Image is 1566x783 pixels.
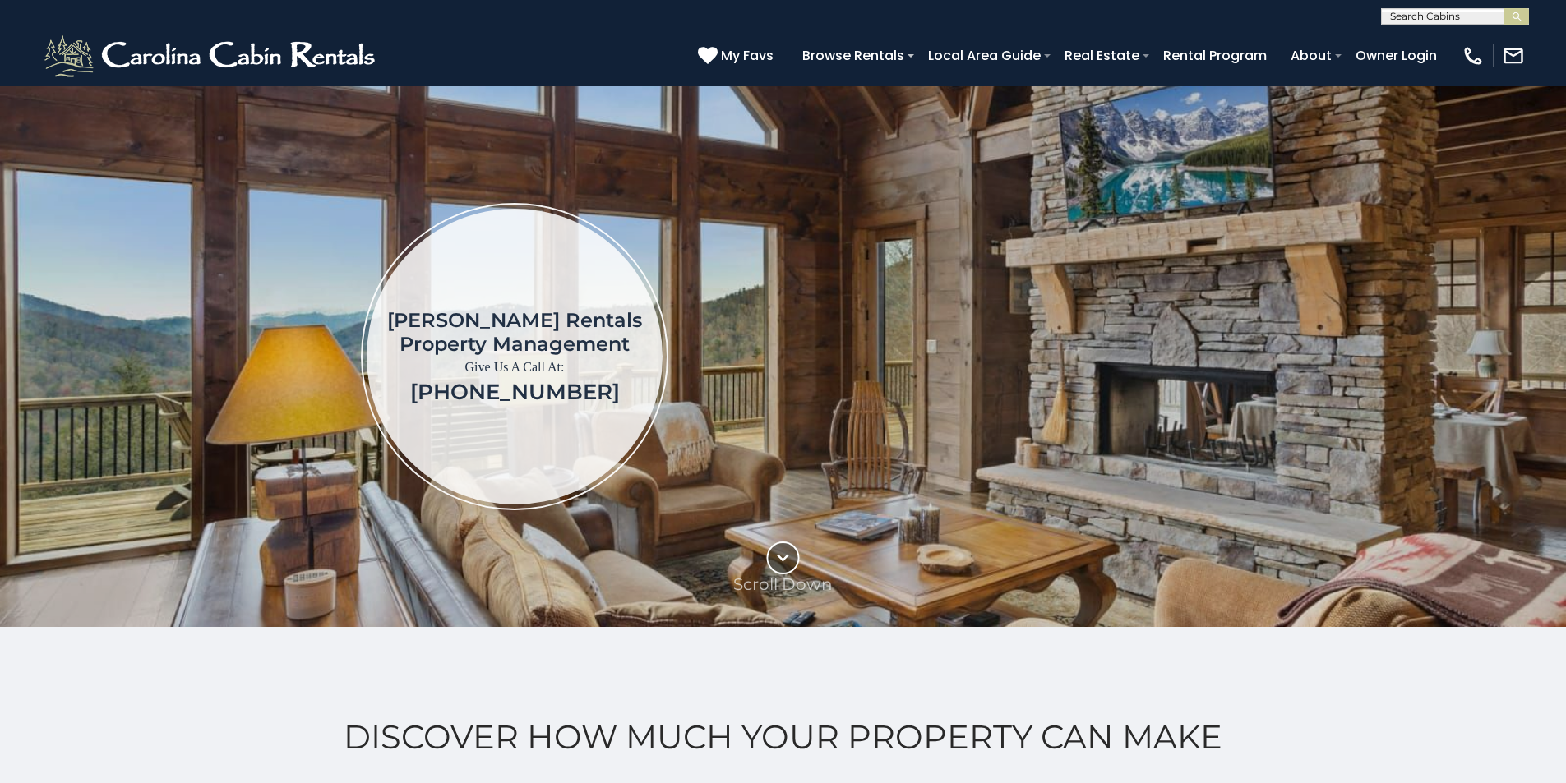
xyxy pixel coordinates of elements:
a: Real Estate [1056,41,1148,70]
img: White-1-2.png [41,31,382,81]
iframe: New Contact Form [933,135,1470,578]
span: My Favs [721,45,774,66]
a: Rental Program [1155,41,1275,70]
a: Local Area Guide [920,41,1049,70]
h2: Discover How Much Your Property Can Make [41,718,1525,756]
a: About [1282,41,1340,70]
p: Scroll Down [733,574,833,594]
a: My Favs [698,45,778,67]
a: Owner Login [1347,41,1445,70]
img: mail-regular-white.png [1502,44,1525,67]
img: phone-regular-white.png [1462,44,1485,67]
h1: [PERSON_NAME] Rentals Property Management [387,308,642,356]
a: Browse Rentals [794,41,912,70]
p: Give Us A Call At: [387,356,642,379]
a: [PHONE_NUMBER] [410,379,620,405]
